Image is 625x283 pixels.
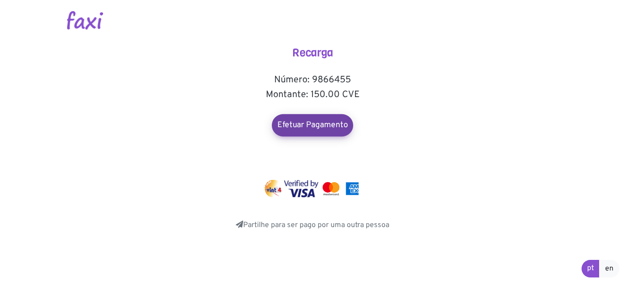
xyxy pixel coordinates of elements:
a: Partilhe para ser pago por uma outra pessoa [236,221,389,230]
h5: Número: 9866455 [220,74,405,86]
h4: Recarga [220,46,405,60]
h5: Montante: 150.00 CVE [220,89,405,100]
img: mastercard [320,180,342,197]
img: mastercard [343,180,361,197]
a: pt [582,260,600,277]
img: vinti4 [264,180,282,197]
img: visa [284,180,319,197]
a: en [599,260,619,277]
a: Efetuar Pagamento [272,114,353,136]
